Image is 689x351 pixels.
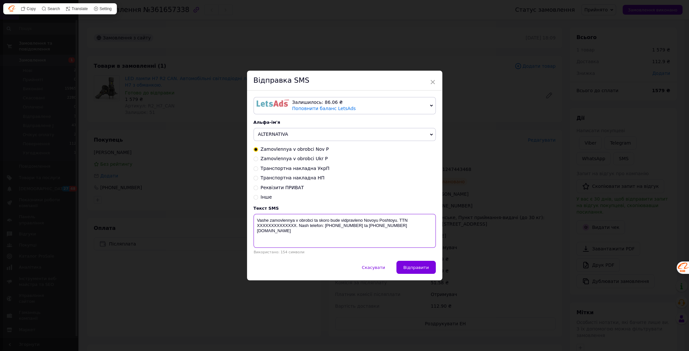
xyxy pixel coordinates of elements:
span: Інше [261,194,272,200]
span: Транспортна накладна УкрП [261,166,330,171]
div: Відправка SMS [247,71,442,91]
button: Скасувати [355,261,392,274]
span: Відправити [403,265,429,270]
div: Залишилось: 86.06 ₴ [292,99,427,106]
div: Використано: 154 символи [254,250,436,254]
div: Текст SMS [254,206,436,211]
span: × [430,77,436,88]
span: Альфа-ім'я [254,120,280,125]
span: Транспортна накладна НП [261,175,324,180]
button: Відправити [396,261,435,274]
span: Скасувати [362,265,385,270]
a: Поповнити баланс LetsAds [292,106,356,111]
span: Zamovlennya v obrobci Ukr P [261,156,328,161]
span: Реквізити ПРИВАТ [261,185,304,190]
span: Zamovlennya v obrobci Nov P [261,147,329,152]
textarea: Vashe zamovlennya v obrobci ta skoro bude vidpravleno Novoyu Poshtoyu. TTN XXXXXXXXXXXXXX. Nash t... [254,214,436,248]
span: ALTERNATIVA [258,132,288,137]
